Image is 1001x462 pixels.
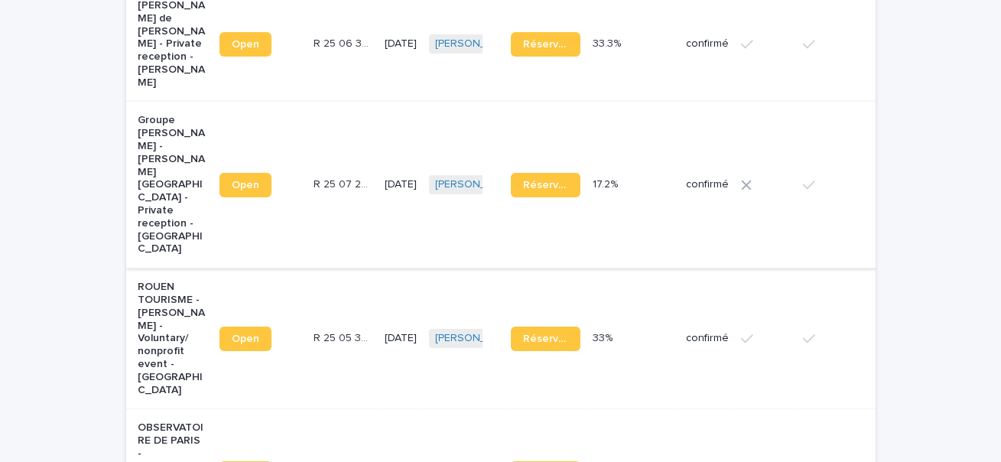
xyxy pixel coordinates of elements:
[219,327,271,351] a: Open
[138,114,208,255] p: Groupe [PERSON_NAME] - [PERSON_NAME][GEOGRAPHIC_DATA] - Private reception - [GEOGRAPHIC_DATA]
[523,39,568,50] span: Réservation
[126,102,972,268] tr: Groupe [PERSON_NAME] - [PERSON_NAME][GEOGRAPHIC_DATA] - Private reception - [GEOGRAPHIC_DATA]Open...
[435,37,518,50] a: [PERSON_NAME]
[593,175,621,191] p: 17.2%
[593,329,616,345] p: 33%
[511,327,580,351] a: Réservation
[314,175,375,191] p: R 25 07 2315
[435,178,518,191] a: [PERSON_NAME]
[219,32,271,57] a: Open
[523,180,568,190] span: Réservation
[686,332,729,345] p: confirmé
[686,37,729,50] p: confirmé
[385,178,417,191] p: [DATE]
[385,37,417,50] p: [DATE]
[593,34,624,50] p: 33.3%
[232,333,259,344] span: Open
[435,332,518,345] a: [PERSON_NAME]
[523,333,568,344] span: Réservation
[314,329,375,345] p: R 25 05 3557
[385,332,417,345] p: [DATE]
[219,173,271,197] a: Open
[232,180,259,190] span: Open
[686,178,729,191] p: confirmé
[511,173,580,197] a: Réservation
[314,34,375,50] p: R 25 06 3862
[511,32,580,57] a: Réservation
[126,268,972,409] tr: ROUEN TOURISME - [PERSON_NAME] - Voluntary/ nonprofit event - [GEOGRAPHIC_DATA]OpenR 25 05 3557R ...
[232,39,259,50] span: Open
[138,281,208,396] p: ROUEN TOURISME - [PERSON_NAME] - Voluntary/ nonprofit event - [GEOGRAPHIC_DATA]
